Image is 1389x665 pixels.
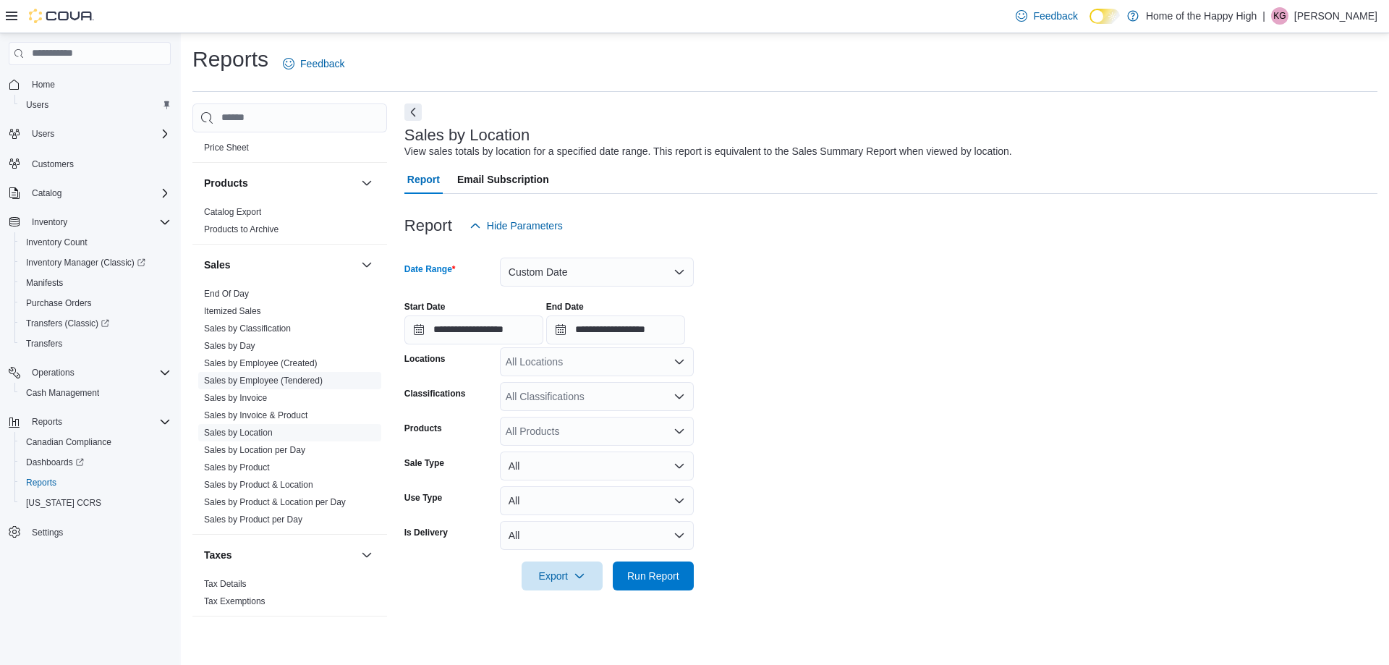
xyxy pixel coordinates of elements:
[20,234,93,251] a: Inventory Count
[204,289,249,299] a: End Of Day
[26,413,68,431] button: Reports
[14,493,177,513] button: [US_STATE] CCRS
[26,387,99,399] span: Cash Management
[277,49,350,78] a: Feedback
[204,596,266,606] a: Tax Exemptions
[204,288,249,300] span: End Of Day
[26,413,171,431] span: Reports
[404,127,530,144] h3: Sales by Location
[204,410,307,420] a: Sales by Invoice & Product
[204,258,355,272] button: Sales
[26,76,61,93] a: Home
[204,341,255,351] a: Sales by Day
[32,527,63,538] span: Settings
[358,546,375,564] button: Taxes
[26,213,171,231] span: Inventory
[192,139,387,162] div: Pricing
[404,217,452,234] h3: Report
[1033,9,1077,23] span: Feedback
[32,416,62,428] span: Reports
[192,285,387,534] div: Sales
[404,301,446,313] label: Start Date
[3,183,177,203] button: Catalog
[26,318,109,329] span: Transfers (Classic)
[500,486,694,515] button: All
[26,364,80,381] button: Operations
[204,258,231,272] h3: Sales
[14,273,177,293] button: Manifests
[546,301,584,313] label: End Date
[26,125,60,143] button: Users
[14,293,177,313] button: Purchase Orders
[20,254,151,271] a: Inventory Manager (Classic)
[26,156,80,173] a: Customers
[14,452,177,473] a: Dashboards
[20,454,171,471] span: Dashboards
[26,99,48,111] span: Users
[32,216,67,228] span: Inventory
[404,353,446,365] label: Locations
[613,562,694,590] button: Run Report
[32,187,61,199] span: Catalog
[1089,9,1120,24] input: Dark Mode
[464,211,569,240] button: Hide Parameters
[9,68,171,580] nav: Complex example
[26,125,171,143] span: Users
[26,277,63,289] span: Manifests
[20,295,171,312] span: Purchase Orders
[500,452,694,480] button: All
[3,212,177,232] button: Inventory
[20,254,171,271] span: Inventory Manager (Classic)
[32,367,75,378] span: Operations
[32,158,74,170] span: Customers
[14,432,177,452] button: Canadian Compliance
[26,477,56,488] span: Reports
[192,575,387,616] div: Taxes
[204,480,313,490] a: Sales by Product & Location
[204,514,302,525] span: Sales by Product per Day
[20,384,171,402] span: Cash Management
[3,363,177,383] button: Operations
[204,305,261,317] span: Itemized Sales
[14,334,177,354] button: Transfers
[14,95,177,115] button: Users
[627,569,679,583] span: Run Report
[404,457,444,469] label: Sale Type
[404,263,456,275] label: Date Range
[407,165,440,194] span: Report
[204,427,273,439] span: Sales by Location
[20,335,68,352] a: Transfers
[29,9,94,23] img: Cova
[14,473,177,493] button: Reports
[204,357,318,369] span: Sales by Employee (Created)
[204,340,255,352] span: Sales by Day
[26,213,73,231] button: Inventory
[674,356,685,368] button: Open list of options
[204,206,261,218] span: Catalog Export
[204,392,267,404] span: Sales by Invoice
[3,153,177,174] button: Customers
[26,237,88,248] span: Inventory Count
[20,494,171,512] span: Washington CCRS
[20,494,107,512] a: [US_STATE] CCRS
[204,497,346,507] a: Sales by Product & Location per Day
[20,315,171,332] span: Transfers (Classic)
[204,479,313,491] span: Sales by Product & Location
[204,323,291,334] a: Sales by Classification
[20,234,171,251] span: Inventory Count
[204,496,346,508] span: Sales by Product & Location per Day
[3,74,177,95] button: Home
[204,176,355,190] button: Products
[546,315,685,344] input: Press the down key to open a popover containing a calendar.
[3,124,177,144] button: Users
[500,521,694,550] button: All
[204,462,270,473] span: Sales by Product
[204,306,261,316] a: Itemized Sales
[1294,7,1377,25] p: [PERSON_NAME]
[26,436,111,448] span: Canadian Compliance
[26,154,171,172] span: Customers
[26,364,171,381] span: Operations
[204,176,248,190] h3: Products
[204,462,270,473] a: Sales by Product
[26,524,69,541] a: Settings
